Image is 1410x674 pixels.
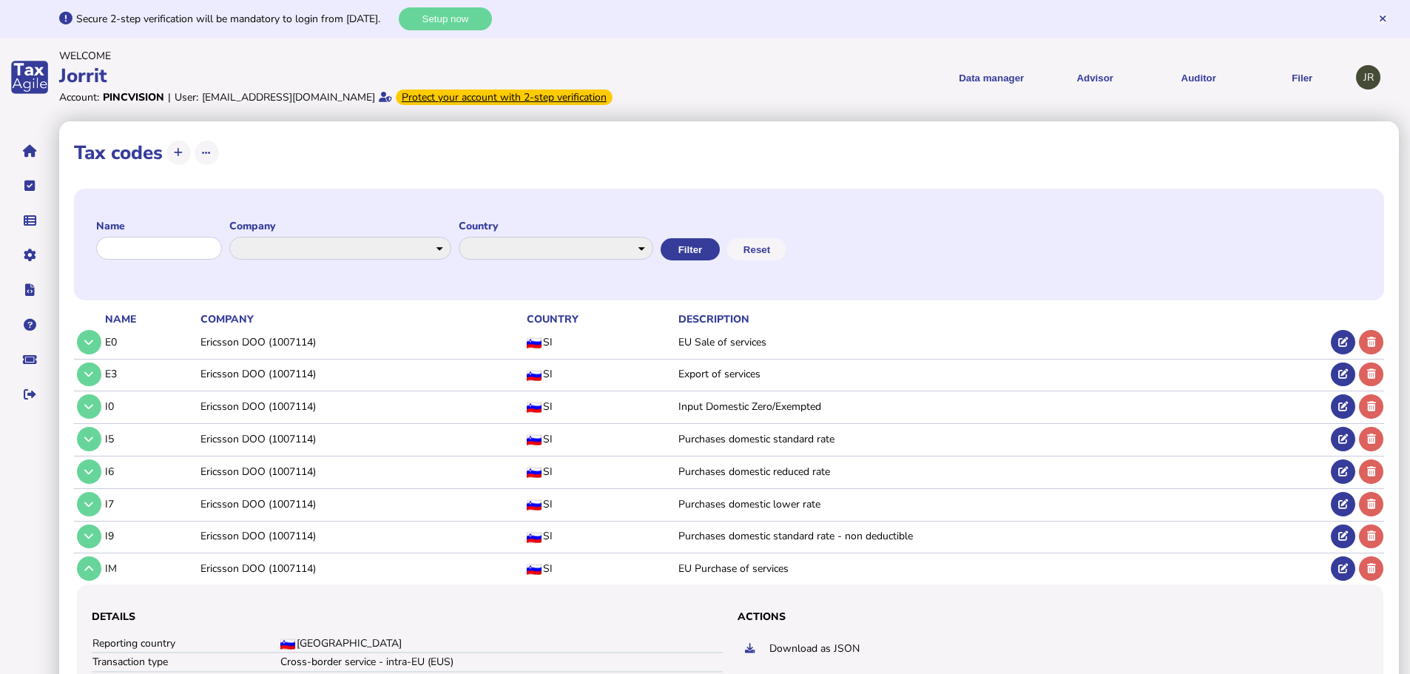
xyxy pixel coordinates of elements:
[675,424,1328,454] td: Purchases domestic standard rate
[1331,492,1355,516] button: Edit tax code
[198,456,524,486] td: Ericsson DOO (1007114)
[202,90,375,104] div: [EMAIL_ADDRESS][DOMAIN_NAME]
[1356,65,1380,90] div: Profile settings
[527,465,675,479] div: SI
[527,337,542,348] img: SI flag
[280,653,723,671] td: Cross-border service - intra-EU (EUS)
[198,488,524,519] td: Ericsson DOO (1007114)
[77,363,101,387] button: Tax code details
[77,492,101,516] button: Tax code details
[945,59,1038,95] button: Shows a dropdown of Data manager options
[77,525,101,549] button: Tax code details
[527,400,675,414] div: SI
[77,330,101,354] button: Tax code details
[14,309,45,340] button: Help pages
[1152,59,1245,95] button: Auditor
[102,311,198,327] th: Name
[1359,556,1383,581] button: Delete tax code
[675,456,1328,486] td: Purchases domestic reduced rate
[198,391,524,422] td: Ericsson DOO (1007114)
[1359,525,1383,549] button: Delete tax code
[527,467,542,478] img: SI flag
[527,529,675,543] div: SI
[527,497,675,511] div: SI
[102,456,198,486] td: I6
[59,90,99,104] div: Account:
[738,610,1369,624] h3: Actions
[527,499,542,510] img: SI flag
[1255,59,1349,95] button: Filer
[102,359,198,389] td: E3
[675,311,1328,327] th: Description
[1331,363,1355,387] button: Edit tax code
[14,135,45,166] button: Home
[399,7,492,30] button: Setup now
[1331,394,1355,419] button: Edit tax code
[527,312,675,326] div: Country
[229,219,451,233] label: Company
[198,521,524,551] td: Ericsson DOO (1007114)
[102,521,198,551] td: I9
[1048,59,1141,95] button: Shows a dropdown of VAT Advisor options
[77,556,101,581] button: Tax code details
[59,49,701,63] div: Welcome
[527,370,542,381] img: SI flag
[1359,459,1383,484] button: Delete tax code
[96,219,222,233] label: Name
[103,90,164,104] div: Pincvision
[77,427,101,451] button: Tax code details
[527,564,542,575] img: SI flag
[738,636,762,661] button: Export tax code in JSON format
[198,424,524,454] td: Ericsson DOO (1007114)
[527,532,542,543] img: SI flag
[102,553,198,584] td: IM
[1359,330,1383,354] button: Delete tax code
[708,59,1349,95] menu: navigate products
[675,488,1328,519] td: Purchases domestic lower rate
[1331,556,1355,581] button: Edit tax code
[1377,13,1388,24] button: Hide message
[198,553,524,584] td: Ericsson DOO (1007114)
[92,634,280,653] td: Reporting country
[675,327,1328,357] td: EU Sale of services
[527,402,542,413] img: SI flag
[1331,459,1355,484] button: Edit tax code
[675,553,1328,584] td: EU Purchase of services
[280,638,295,650] img: SI flag
[77,459,101,484] button: Tax code details
[1359,394,1383,419] button: Delete tax code
[527,335,675,349] div: SI
[1359,492,1383,516] button: Delete tax code
[675,521,1328,551] td: Purchases domestic standard rate - non deductible
[14,170,45,201] button: Tasks
[661,238,720,260] button: Filter
[14,240,45,271] button: Manage settings
[379,92,392,102] i: Email verified
[527,562,675,576] div: SI
[1331,525,1355,549] button: Edit tax code
[198,311,524,327] th: Company
[727,238,786,260] button: Reset
[280,634,723,653] td: [GEOGRAPHIC_DATA]
[1331,330,1355,354] button: Edit tax code
[59,63,701,89] div: Jorrit
[675,359,1328,389] td: Export of services
[14,344,45,375] button: Raise a support ticket
[14,379,45,410] button: Sign out
[76,12,395,26] div: Secure 2-step verification will be mandatory to login from [DATE].
[74,140,163,166] h1: Tax codes
[102,488,198,519] td: I7
[102,327,198,357] td: E0
[769,641,1369,656] div: Download as JSON
[527,434,542,445] img: SI flag
[1359,363,1383,387] button: Delete tax code
[396,90,613,105] div: From Oct 1, 2025, 2-step verification will be required to login. Set it up now...
[459,219,653,233] label: Country
[14,274,45,306] button: Developer hub links
[14,205,45,236] button: Data manager
[527,367,675,381] div: SI
[102,424,198,454] td: I5
[166,141,191,165] button: Add tax code
[195,141,219,165] button: More options...
[198,327,524,357] td: Ericsson DOO (1007114)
